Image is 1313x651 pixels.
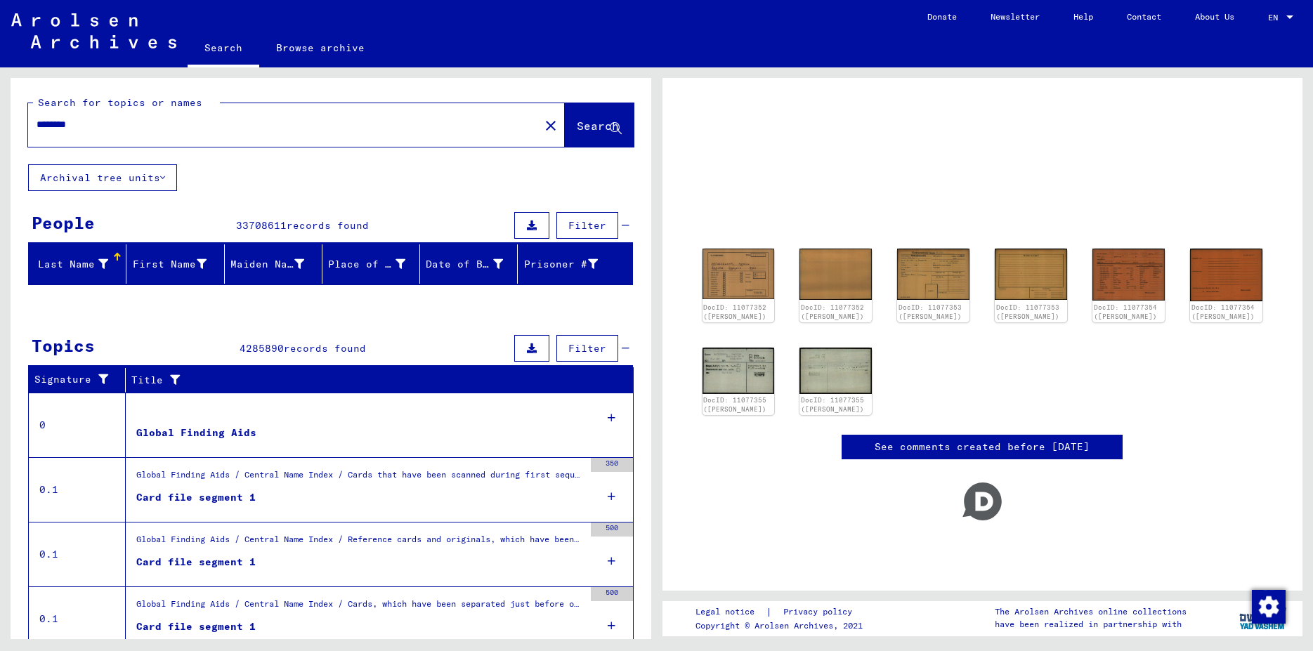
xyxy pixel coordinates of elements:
a: See comments created before [DATE] [875,440,1090,454]
img: 002.jpg [799,348,872,394]
div: Date of Birth [426,257,503,272]
img: 001.jpg [703,348,775,394]
img: 001.jpg [703,249,775,299]
span: records found [287,219,369,232]
span: records found [284,342,366,355]
a: DocID: 11077353 ([PERSON_NAME]) [899,303,962,321]
div: 350 [591,458,633,472]
div: People [32,210,95,235]
div: Prisoner # [523,253,615,275]
div: 500 [591,522,633,537]
td: 0.1 [29,457,126,522]
img: 002.jpg [1190,249,1262,301]
img: yv_logo.png [1236,600,1289,636]
mat-label: Search for topics or names [38,96,202,109]
div: Global Finding Aids / Central Name Index / Reference cards and originals, which have been discove... [136,533,584,553]
a: Legal notice [695,605,766,619]
mat-header-cell: Place of Birth [322,244,420,284]
a: DocID: 11077354 ([PERSON_NAME]) [1094,303,1157,321]
div: Prisoner # [523,257,597,272]
div: Last Name [34,257,108,272]
img: 002.jpg [799,249,872,301]
span: EN [1268,13,1283,22]
a: Browse archive [259,31,381,65]
div: Global Finding Aids [136,426,256,440]
div: Global Finding Aids / Central Name Index / Cards that have been scanned during first sequential m... [136,468,584,488]
button: Filter [556,212,618,239]
span: 33708611 [236,219,287,232]
div: Card file segment 1 [136,619,256,634]
td: 0.1 [29,586,126,651]
div: Maiden Name [230,253,322,275]
div: First Name [132,253,223,275]
p: The Arolsen Archives online collections [995,605,1187,618]
a: DocID: 11077354 ([PERSON_NAME]) [1191,303,1255,321]
p: have been realized in partnership with [995,618,1187,631]
div: Topics [32,333,95,358]
div: | [695,605,869,619]
span: 4285890 [240,342,284,355]
div: Card file segment 1 [136,555,256,570]
div: Maiden Name [230,257,304,272]
span: Filter [568,342,606,355]
img: 001.jpg [1092,249,1165,301]
img: Change consent [1252,590,1286,624]
div: Card file segment 1 [136,490,256,505]
a: DocID: 11077353 ([PERSON_NAME]) [996,303,1059,321]
div: First Name [132,257,206,272]
div: Last Name [34,253,126,275]
div: Title [131,369,620,391]
div: Place of Birth [328,257,405,272]
mat-header-cell: Date of Birth [420,244,518,284]
div: Signature [34,369,129,391]
button: Clear [537,111,565,139]
a: DocID: 11077355 ([PERSON_NAME]) [703,396,766,414]
span: Filter [568,219,606,232]
mat-icon: close [542,117,559,134]
a: DocID: 11077352 ([PERSON_NAME]) [801,303,864,321]
div: Place of Birth [328,253,423,275]
div: Title [131,373,606,388]
mat-header-cell: Prisoner # [518,244,632,284]
mat-header-cell: First Name [126,244,224,284]
a: DocID: 11077355 ([PERSON_NAME]) [801,396,864,414]
td: 0.1 [29,522,126,586]
div: Signature [34,372,115,387]
a: DocID: 11077352 ([PERSON_NAME]) [703,303,766,321]
img: 001.jpg [897,249,969,300]
div: Global Finding Aids / Central Name Index / Cards, which have been separated just before or during... [136,598,584,617]
a: Search [188,31,259,67]
div: 500 [591,587,633,601]
span: Search [577,119,619,133]
button: Filter [556,335,618,362]
img: Arolsen_neg.svg [11,13,176,48]
img: 002.jpg [995,249,1067,301]
mat-header-cell: Last Name [29,244,126,284]
p: Copyright © Arolsen Archives, 2021 [695,619,869,632]
button: Search [565,103,634,147]
mat-header-cell: Maiden Name [225,244,322,284]
div: Date of Birth [426,253,521,275]
td: 0 [29,393,126,457]
button: Archival tree units [28,164,177,191]
a: Privacy policy [772,605,869,619]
